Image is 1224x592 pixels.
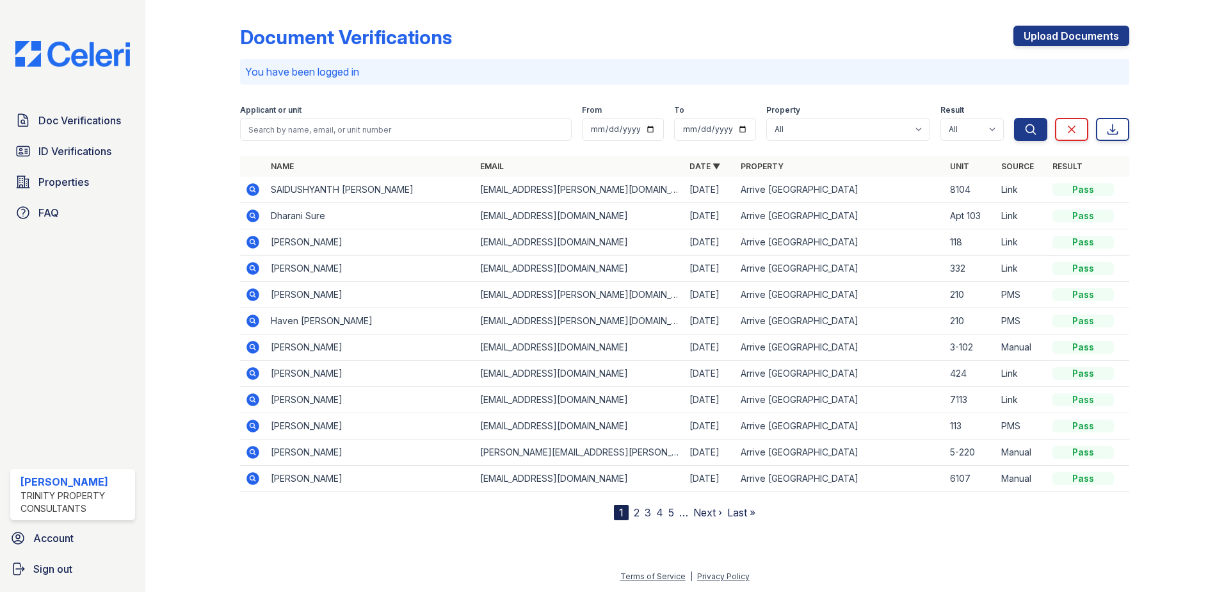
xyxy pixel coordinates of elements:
[945,177,996,203] td: 8104
[766,105,800,115] label: Property
[940,105,964,115] label: Result
[245,64,1124,79] p: You have been logged in
[684,256,736,282] td: [DATE]
[634,506,640,519] a: 2
[475,413,684,440] td: [EMAIL_ADDRESS][DOMAIN_NAME]
[266,466,475,492] td: [PERSON_NAME]
[945,466,996,492] td: 6107
[20,474,130,489] div: [PERSON_NAME]
[1052,288,1114,301] div: Pass
[684,229,736,256] td: [DATE]
[10,108,135,133] a: Doc Verifications
[240,26,452,49] div: Document Verifications
[1052,341,1114,354] div: Pass
[645,506,651,519] a: 3
[38,113,121,128] span: Doc Verifications
[996,229,1047,256] td: Link
[945,387,996,413] td: 7113
[684,334,736,361] td: [DATE]
[266,282,475,308] td: [PERSON_NAME]
[996,387,1047,413] td: Link
[33,530,74,546] span: Account
[266,413,475,440] td: [PERSON_NAME]
[20,489,130,515] div: Trinity Property Consultants
[266,387,475,413] td: [PERSON_NAME]
[475,308,684,334] td: [EMAIL_ADDRESS][PERSON_NAME][DOMAIN_NAME]
[996,308,1047,334] td: PMS
[240,105,302,115] label: Applicant or unit
[945,361,996,387] td: 424
[1052,210,1114,222] div: Pass
[684,203,736,229] td: [DATE]
[1052,446,1114,459] div: Pass
[266,256,475,282] td: [PERSON_NAME]
[736,229,945,256] td: Arrive [GEOGRAPHIC_DATA]
[582,105,602,115] label: From
[674,105,684,115] label: To
[945,413,996,440] td: 113
[1052,367,1114,380] div: Pass
[996,466,1047,492] td: Manual
[945,282,996,308] td: 210
[475,361,684,387] td: [EMAIL_ADDRESS][DOMAIN_NAME]
[266,308,475,334] td: Haven [PERSON_NAME]
[656,506,663,519] a: 4
[38,205,59,220] span: FAQ
[1052,161,1083,171] a: Result
[690,571,693,581] div: |
[950,161,969,171] a: Unit
[1052,420,1114,432] div: Pass
[1052,393,1114,406] div: Pass
[996,334,1047,361] td: Manual
[5,525,140,551] a: Account
[684,387,736,413] td: [DATE]
[996,440,1047,466] td: Manual
[10,138,135,164] a: ID Verifications
[1170,541,1211,579] iframe: chat widget
[945,308,996,334] td: 210
[475,440,684,466] td: [PERSON_NAME][EMAIL_ADDRESS][PERSON_NAME][DOMAIN_NAME]
[945,334,996,361] td: 3-102
[266,203,475,229] td: Dharani Sure
[736,308,945,334] td: Arrive [GEOGRAPHIC_DATA]
[1052,472,1114,485] div: Pass
[689,161,720,171] a: Date ▼
[475,282,684,308] td: [EMAIL_ADDRESS][PERSON_NAME][DOMAIN_NAME]
[1052,236,1114,249] div: Pass
[475,334,684,361] td: [EMAIL_ADDRESS][DOMAIN_NAME]
[33,561,72,577] span: Sign out
[684,466,736,492] td: [DATE]
[736,282,945,308] td: Arrive [GEOGRAPHIC_DATA]
[684,440,736,466] td: [DATE]
[38,144,111,159] span: ID Verifications
[736,334,945,361] td: Arrive [GEOGRAPHIC_DATA]
[614,505,629,520] div: 1
[684,282,736,308] td: [DATE]
[10,169,135,195] a: Properties
[475,466,684,492] td: [EMAIL_ADDRESS][DOMAIN_NAME]
[1001,161,1034,171] a: Source
[684,177,736,203] td: [DATE]
[475,203,684,229] td: [EMAIL_ADDRESS][DOMAIN_NAME]
[679,505,688,520] span: …
[266,361,475,387] td: [PERSON_NAME]
[475,177,684,203] td: [EMAIL_ADDRESS][PERSON_NAME][DOMAIN_NAME]
[10,200,135,226] a: FAQ
[736,177,945,203] td: Arrive [GEOGRAPHIC_DATA]
[945,256,996,282] td: 332
[1052,262,1114,275] div: Pass
[271,161,294,171] a: Name
[736,203,945,229] td: Arrive [GEOGRAPHIC_DATA]
[736,361,945,387] td: Arrive [GEOGRAPHIC_DATA]
[475,387,684,413] td: [EMAIL_ADDRESS][DOMAIN_NAME]
[945,203,996,229] td: Apt 103
[266,334,475,361] td: [PERSON_NAME]
[736,413,945,440] td: Arrive [GEOGRAPHIC_DATA]
[736,440,945,466] td: Arrive [GEOGRAPHIC_DATA]
[240,118,572,141] input: Search by name, email, or unit number
[996,282,1047,308] td: PMS
[475,256,684,282] td: [EMAIL_ADDRESS][DOMAIN_NAME]
[684,308,736,334] td: [DATE]
[1052,315,1114,327] div: Pass
[736,466,945,492] td: Arrive [GEOGRAPHIC_DATA]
